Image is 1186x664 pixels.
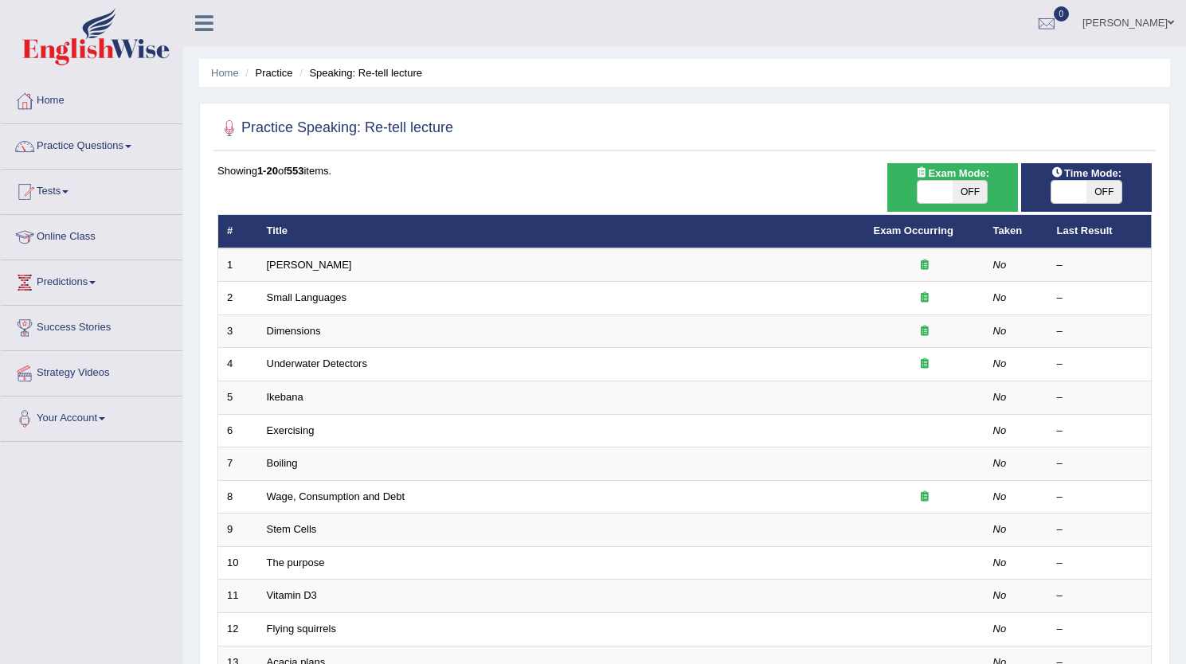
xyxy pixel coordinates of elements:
[267,424,315,436] a: Exercising
[1057,291,1143,306] div: –
[1057,456,1143,471] div: –
[953,181,988,203] span: OFF
[993,557,1007,568] em: No
[218,414,258,447] td: 6
[217,116,453,140] h2: Practice Speaking: Re-tell lecture
[874,324,976,339] div: Exam occurring question
[267,357,367,369] a: Underwater Detectors
[984,215,1048,248] th: Taken
[267,391,303,403] a: Ikebana
[218,612,258,646] td: 12
[296,65,422,80] li: Speaking: Re-tell lecture
[267,589,317,601] a: Vitamin D3
[1057,324,1143,339] div: –
[217,163,1152,178] div: Showing of items.
[257,165,278,177] b: 1-20
[993,357,1007,369] em: No
[993,589,1007,601] em: No
[1,351,182,391] a: Strategy Videos
[1086,181,1121,203] span: OFF
[1057,622,1143,637] div: –
[993,291,1007,303] em: No
[1057,258,1143,273] div: –
[1057,390,1143,405] div: –
[874,291,976,306] div: Exam occurring question
[267,623,336,635] a: Flying squirrels
[267,523,317,535] a: Stem Cells
[874,258,976,273] div: Exam occurring question
[241,65,292,80] li: Practice
[218,447,258,481] td: 7
[1057,424,1143,439] div: –
[1,396,182,436] a: Your Account
[993,424,1007,436] em: No
[1,79,182,119] a: Home
[1,124,182,164] a: Practice Questions
[909,165,995,182] span: Exam Mode:
[1,260,182,300] a: Predictions
[993,457,1007,469] em: No
[267,457,298,469] a: Boiling
[993,259,1007,271] em: No
[218,546,258,580] td: 10
[287,165,304,177] b: 553
[1057,490,1143,505] div: –
[218,580,258,613] td: 11
[874,225,953,236] a: Exam Occurring
[1045,165,1128,182] span: Time Mode:
[267,490,405,502] a: Wage, Consumption and Debt
[874,357,976,372] div: Exam occurring question
[1048,215,1152,248] th: Last Result
[1,215,182,255] a: Online Class
[1057,556,1143,571] div: –
[1,306,182,346] a: Success Stories
[218,314,258,348] td: 3
[218,480,258,514] td: 8
[874,490,976,505] div: Exam occurring question
[218,381,258,415] td: 5
[211,67,239,79] a: Home
[218,248,258,282] td: 1
[1,170,182,209] a: Tests
[267,291,346,303] a: Small Languages
[267,259,352,271] a: [PERSON_NAME]
[267,325,321,337] a: Dimensions
[993,523,1007,535] em: No
[218,282,258,315] td: 2
[218,514,258,547] td: 9
[218,348,258,381] td: 4
[993,623,1007,635] em: No
[993,490,1007,502] em: No
[1057,588,1143,603] div: –
[993,391,1007,403] em: No
[267,557,325,568] a: The purpose
[1057,522,1143,537] div: –
[993,325,1007,337] em: No
[258,215,865,248] th: Title
[218,215,258,248] th: #
[1057,357,1143,372] div: –
[1054,6,1070,21] span: 0
[887,163,1018,212] div: Show exams occurring in exams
